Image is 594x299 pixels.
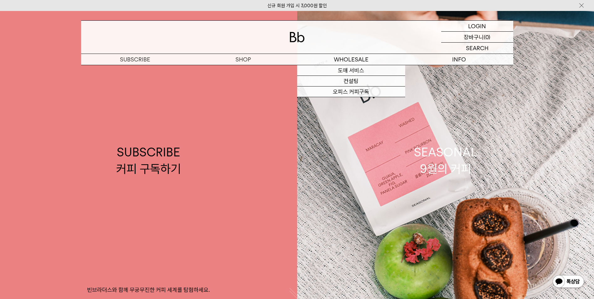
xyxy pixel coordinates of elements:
a: 신규 회원 가입 시 3,000원 할인 [267,3,327,8]
div: SEASONAL 9월의 커피 [414,144,477,177]
a: SUBSCRIBE [81,54,189,65]
a: 오피스 커피구독 [297,87,405,97]
a: 장바구니 (0) [441,32,513,43]
p: INFO [405,54,513,65]
img: 로고 [290,32,305,42]
p: LOGIN [468,21,486,31]
a: LOGIN [441,21,513,32]
img: 카카오톡 채널 1:1 채팅 버튼 [552,275,585,290]
a: 도매 서비스 [297,65,405,76]
p: SEARCH [466,43,488,54]
a: SHOP [189,54,297,65]
p: (0) [484,32,490,42]
p: 장바구니 [464,32,484,42]
div: SUBSCRIBE 커피 구독하기 [116,144,181,177]
p: WHOLESALE [297,54,405,65]
a: 컨설팅 [297,76,405,87]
